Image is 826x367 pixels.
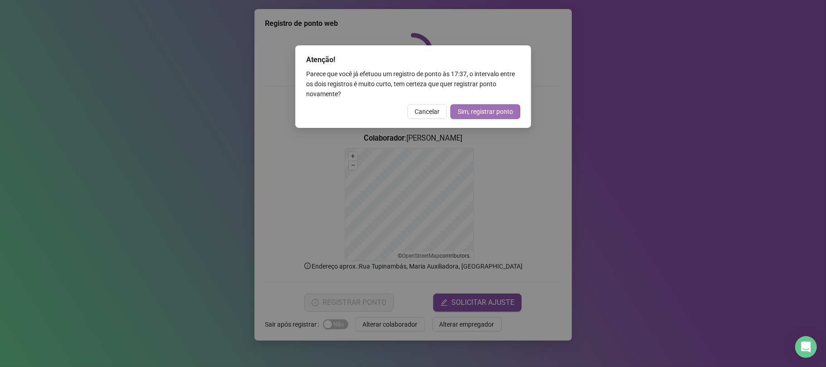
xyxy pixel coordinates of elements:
[415,107,440,117] span: Cancelar
[450,104,520,119] button: Sim, registrar ponto
[795,336,817,358] div: Open Intercom Messenger
[306,69,520,99] div: Parece que você já efetuou um registro de ponto às 17:37 , o intervalo entre os dois registros é ...
[407,104,447,119] button: Cancelar
[458,107,513,117] span: Sim, registrar ponto
[306,54,520,65] div: Atenção!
